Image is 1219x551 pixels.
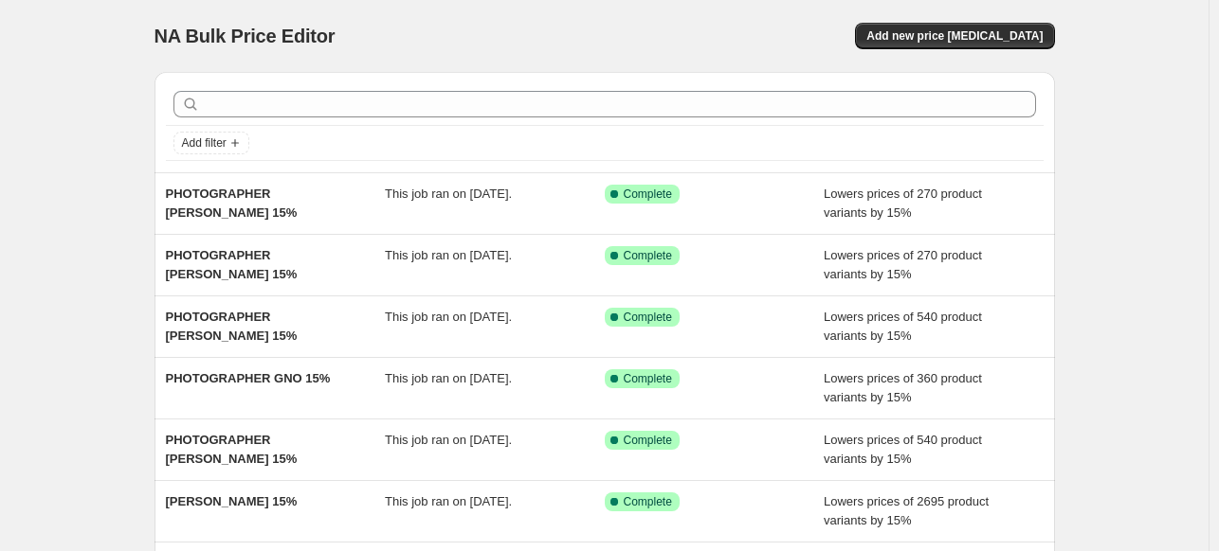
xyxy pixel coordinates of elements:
span: PHOTOGRAPHER [PERSON_NAME] 15% [166,433,298,466]
span: [PERSON_NAME] 15% [166,494,298,508]
span: Complete [624,494,672,509]
span: This job ran on [DATE]. [385,310,512,324]
span: Complete [624,371,672,386]
span: PHOTOGRAPHER [PERSON_NAME] 15% [166,187,298,220]
span: Lowers prices of 540 product variants by 15% [824,310,982,343]
span: NA Bulk Price Editor [155,26,336,46]
span: This job ran on [DATE]. [385,371,512,385]
button: Add new price [MEDICAL_DATA] [855,23,1054,49]
span: Complete [624,187,672,202]
span: Complete [624,248,672,263]
span: This job ran on [DATE]. [385,433,512,447]
span: PHOTOGRAPHER [PERSON_NAME] 15% [166,310,298,343]
span: This job ran on [DATE]. [385,187,512,201]
span: Complete [624,310,672,325]
span: Lowers prices of 270 product variants by 15% [824,187,982,220]
span: Lowers prices of 270 product variants by 15% [824,248,982,281]
span: Add filter [182,135,227,151]
button: Add filter [173,132,249,154]
span: PHOTOGRAPHER [PERSON_NAME] 15% [166,248,298,281]
span: This job ran on [DATE]. [385,248,512,262]
span: Complete [624,433,672,448]
span: This job ran on [DATE]. [385,494,512,508]
span: Add new price [MEDICAL_DATA] [866,28,1043,44]
span: Lowers prices of 360 product variants by 15% [824,371,982,404]
span: Lowers prices of 540 product variants by 15% [824,433,982,466]
span: Lowers prices of 2695 product variants by 15% [824,494,989,527]
span: PHOTOGRAPHER GNO 15% [166,371,331,385]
